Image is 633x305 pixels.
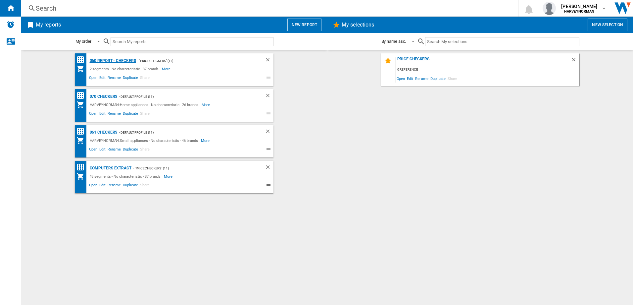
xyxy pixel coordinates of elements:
[88,110,99,118] span: Open
[139,146,151,154] span: Share
[98,146,107,154] span: Edit
[164,172,173,180] span: More
[131,164,252,172] div: - "PriceCheckers" (11)
[396,57,571,66] div: Price Checkers
[76,127,88,136] div: Price Matrix
[122,182,139,190] span: Duplicate
[98,110,107,118] span: Edit
[76,91,88,100] div: Price Matrix
[122,110,139,118] span: Duplicate
[396,74,406,83] span: Open
[201,137,211,145] span: More
[162,65,171,73] span: More
[88,137,201,145] div: HARVEYNORMAN:Small appliances - No characteristic - 46 brands
[340,19,375,31] h2: My selections
[139,110,151,118] span: Share
[88,65,162,73] div: 2 segments - No characteristic - 37 brands
[36,4,501,13] div: Search
[7,21,15,29] img: alerts-logo.svg
[447,74,458,83] span: Share
[88,172,164,180] div: 18 segments - No characteristic - 87 brands
[396,66,579,74] div: 0 reference
[88,57,136,65] div: 060 report - Checkers
[98,182,107,190] span: Edit
[107,182,122,190] span: Rename
[76,172,88,180] div: My Assortment
[429,74,447,83] span: Duplicate
[136,57,251,65] div: - "PriceCheckers" (11)
[107,75,122,83] span: Rename
[414,74,429,83] span: Rename
[202,101,211,109] span: More
[287,19,321,31] button: New report
[76,101,88,109] div: My Assortment
[111,37,273,46] input: Search My reports
[88,128,118,137] div: 061 Checkers
[265,128,273,137] div: Delete
[122,146,139,154] span: Duplicate
[107,146,122,154] span: Rename
[139,75,151,83] span: Share
[425,37,579,46] input: Search My selections
[88,182,99,190] span: Open
[564,9,595,14] b: HARVEYNORMAN
[571,57,579,66] div: Delete
[88,75,99,83] span: Open
[88,92,118,101] div: 070 Checkers
[76,137,88,145] div: My Assortment
[381,39,406,44] div: By name asc.
[561,3,597,10] span: [PERSON_NAME]
[98,75,107,83] span: Edit
[265,92,273,101] div: Delete
[543,2,556,15] img: profile.jpg
[406,74,414,83] span: Edit
[122,75,139,83] span: Duplicate
[117,128,251,137] div: - Default profile (11)
[265,164,273,172] div: Delete
[117,92,251,101] div: - Default profile (11)
[75,39,91,44] div: My order
[88,164,131,172] div: Computers extract
[76,65,88,73] div: My Assortment
[88,101,202,109] div: HARVEYNORMAN:Home appliances - No characteristic - 26 brands
[107,110,122,118] span: Rename
[76,163,88,171] div: Price Matrix
[76,56,88,64] div: Price Matrix
[34,19,62,31] h2: My reports
[588,19,627,31] button: New selection
[88,146,99,154] span: Open
[139,182,151,190] span: Share
[265,57,273,65] div: Delete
